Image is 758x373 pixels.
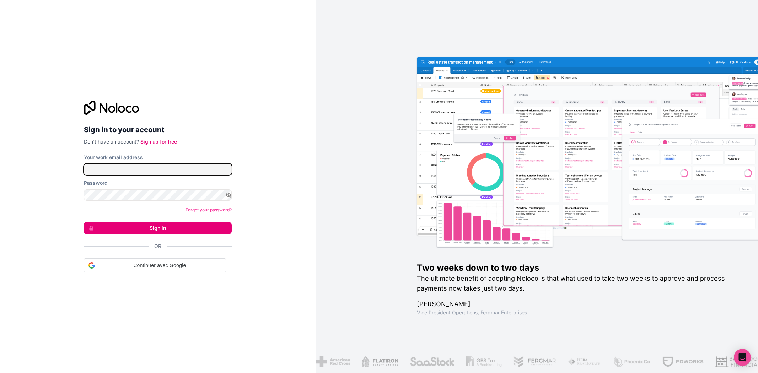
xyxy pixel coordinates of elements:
img: /assets/saastock-C6Zbiodz.png [410,356,455,367]
img: /assets/phoenix-BREaitsQ.png [612,356,651,367]
h1: Vice President Operations , Fergmar Enterprises [417,309,735,316]
label: Your work email address [84,154,143,161]
button: Sign in [84,222,232,234]
span: Continuer avec Google [98,262,221,269]
h1: [PERSON_NAME] [417,299,735,309]
img: /assets/flatiron-C8eUkumj.png [361,356,398,367]
img: /assets/fergmar-CudnrXN5.png [513,356,557,367]
img: /assets/american-red-cross-BAupjrZR.png [316,356,350,367]
h1: Two weeks down to two days [417,262,735,274]
span: Don't have an account? [84,139,139,145]
img: /assets/fdworks-Bi04fVtw.png [662,356,704,367]
div: Continuer avec Google [84,258,226,272]
h2: The ultimate benefit of adopting Noloco is that what used to take two weeks to approve and proces... [417,274,735,293]
h2: Sign in to your account [84,123,232,136]
img: /assets/gbstax-C-GtDUiK.png [466,356,502,367]
img: /assets/fiera-fwj2N5v4.png [568,356,601,367]
a: Sign up for free [140,139,177,145]
span: Or [154,243,161,250]
input: Email address [84,164,232,175]
label: Password [84,179,108,186]
input: Password [84,189,232,201]
a: Forgot your password? [186,207,232,212]
div: Open Intercom Messenger [734,349,751,366]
